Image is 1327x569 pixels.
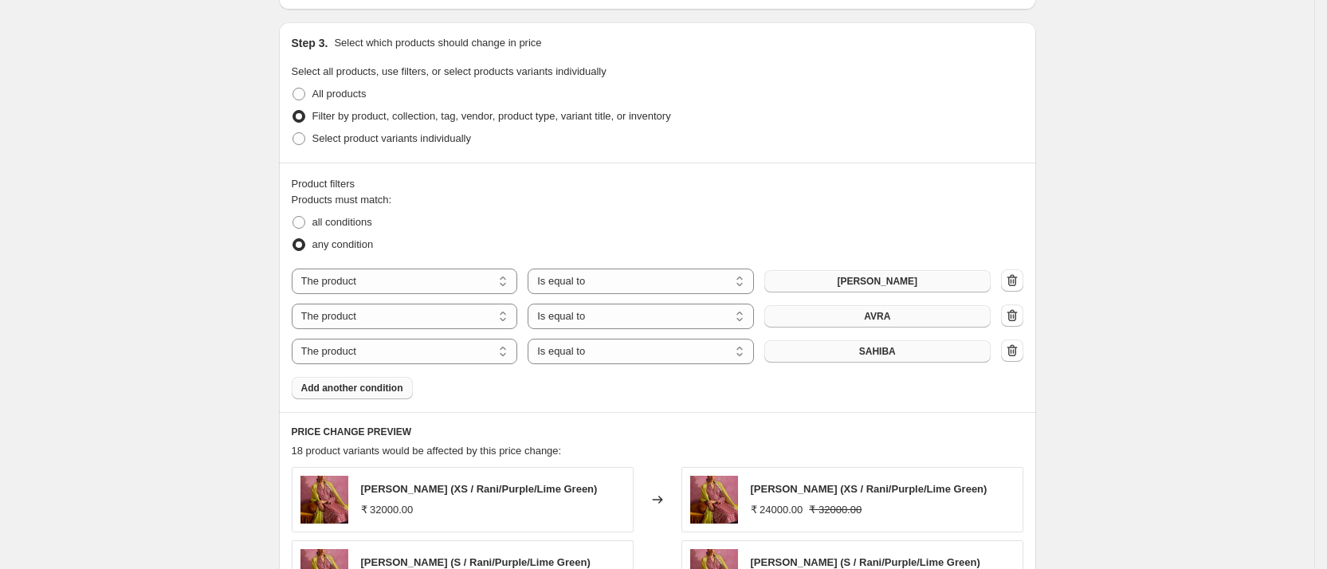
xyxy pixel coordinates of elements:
[361,502,414,518] div: ₹ 32000.00
[301,382,403,394] span: Add another condition
[292,426,1023,438] h6: PRICE CHANGE PREVIEW
[312,216,372,228] span: all conditions
[864,310,890,323] span: AVRA
[312,238,374,250] span: any condition
[292,35,328,51] h2: Step 3.
[300,476,348,524] img: Aziz2_80x.jpg
[809,502,862,518] strike: ₹ 32000.00
[292,377,413,399] button: Add another condition
[751,556,980,568] span: [PERSON_NAME] (S / Rani/Purple/Lime Green)
[292,176,1023,192] div: Product filters
[292,194,392,206] span: Products must match:
[361,483,598,495] span: [PERSON_NAME] (XS / Rani/Purple/Lime Green)
[361,556,591,568] span: [PERSON_NAME] (S / Rani/Purple/Lime Green)
[312,132,471,144] span: Select product variants individually
[312,88,367,100] span: All products
[312,110,671,122] span: Filter by product, collection, tag, vendor, product type, variant title, or inventory
[292,65,607,77] span: Select all products, use filters, or select products variants individually
[859,345,896,358] span: SAHIBA
[837,275,917,288] span: [PERSON_NAME]
[334,35,541,51] p: Select which products should change in price
[751,483,987,495] span: [PERSON_NAME] (XS / Rani/Purple/Lime Green)
[690,476,738,524] img: Aziz2_80x.jpg
[764,305,991,328] button: AVRA
[751,502,803,518] div: ₹ 24000.00
[764,270,991,292] button: AZIZ
[292,445,562,457] span: 18 product variants would be affected by this price change:
[764,340,991,363] button: SAHIBA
